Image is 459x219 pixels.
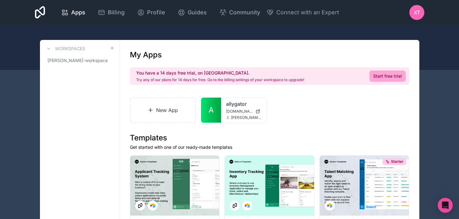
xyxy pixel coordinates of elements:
img: Airtable Logo [150,203,155,208]
span: [PERSON_NAME][EMAIL_ADDRESS][PERSON_NAME][DOMAIN_NAME] [231,115,262,120]
a: Profile [132,6,170,19]
h1: My Apps [130,50,162,60]
a: Guides [173,6,212,19]
span: Community [229,8,260,17]
span: [DOMAIN_NAME] [226,109,253,114]
span: Profile [147,8,165,17]
a: A [201,98,221,123]
div: Open Intercom Messenger [438,198,453,213]
span: [PERSON_NAME]-workspace [47,57,108,64]
span: Starter [391,159,403,164]
p: Try any of our plans for 14 days for free. Go to the billing settings of your workspace to upgrade! [136,77,304,82]
a: Apps [56,6,90,19]
a: Billing [93,6,130,19]
span: A [209,105,214,115]
h3: Workspaces [55,46,85,52]
button: Connect with an Expert [266,8,339,17]
img: Airtable Logo [245,203,250,208]
span: Apps [71,8,85,17]
span: XT [414,9,420,16]
a: allygator [226,100,262,108]
a: Start free trial [369,71,406,82]
p: Get started with one of our ready-made templates [130,144,409,150]
a: [DOMAIN_NAME] [226,109,262,114]
h2: You have a 14 days free trial, on [GEOGRAPHIC_DATA]. [136,70,304,76]
a: Community [214,6,265,19]
a: [PERSON_NAME]-workspace [45,55,115,66]
h1: Templates [130,133,409,143]
span: Guides [188,8,207,17]
span: Billing [108,8,125,17]
a: Workspaces [45,45,85,52]
img: Airtable Logo [327,203,332,208]
a: New App [130,97,196,123]
span: Connect with an Expert [276,8,339,17]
